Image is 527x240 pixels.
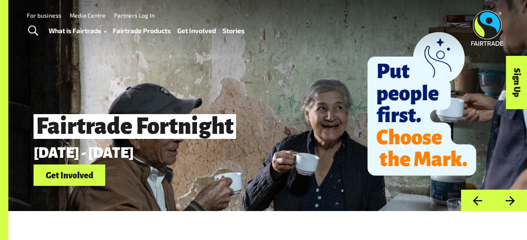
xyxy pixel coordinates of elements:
p: [DATE] - [DATE] [34,146,422,162]
img: Fairtrade Australia New Zealand logo [471,10,504,46]
a: Get Involved [34,164,105,186]
a: Get Involved [177,25,216,37]
span: Fairtrade Fortnight [34,114,236,139]
a: Fairtrade Products [113,25,171,37]
a: Toggle Search [23,21,43,42]
a: Partners Log In [114,12,155,19]
button: Next [494,190,527,211]
button: Previous [461,190,494,211]
a: Stories [223,25,244,37]
a: What is Fairtrade [49,25,106,37]
a: For business [27,12,61,19]
a: Media Centre [70,12,106,19]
